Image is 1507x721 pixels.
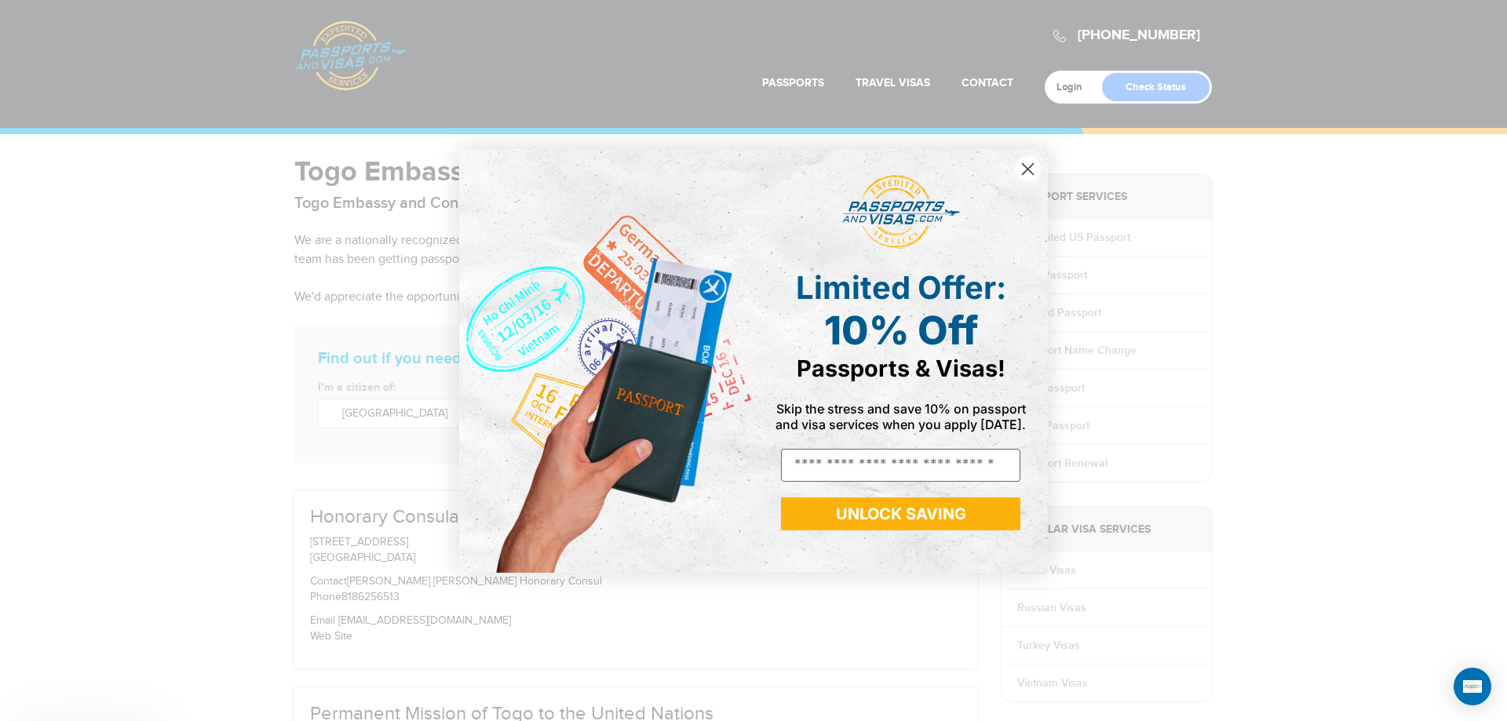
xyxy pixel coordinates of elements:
img: passports and visas [842,175,960,249]
button: UNLOCK SAVING [781,497,1020,530]
span: 10% Off [824,307,978,354]
span: Skip the stress and save 10% on passport and visa services when you apply [DATE]. [775,401,1026,432]
img: de9cda0d-0715-46ca-9a25-073762a91ba7.png [459,149,753,573]
span: Limited Offer: [796,268,1006,307]
button: Close dialog [1014,155,1042,183]
span: Passports & Visas! [797,355,1005,382]
div: Open Intercom Messenger [1454,668,1491,705]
